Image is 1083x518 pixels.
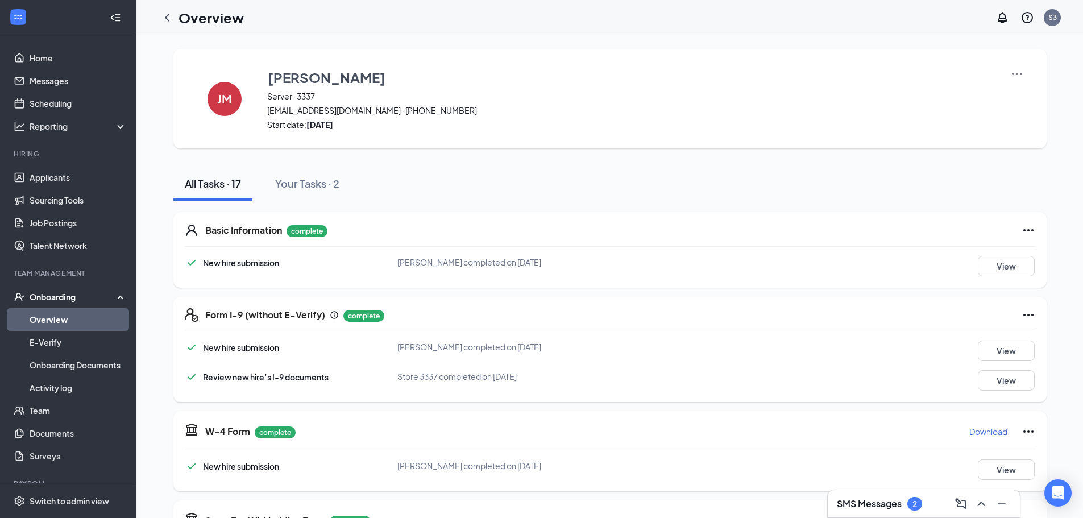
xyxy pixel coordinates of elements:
[30,354,127,376] a: Onboarding Documents
[14,291,25,302] svg: UserCheck
[1022,308,1035,322] svg: Ellipses
[205,425,250,438] h5: W-4 Form
[978,341,1035,361] button: View
[30,121,127,132] div: Reporting
[972,495,990,513] button: ChevronUp
[397,371,517,382] span: Store 3337 completed on [DATE]
[912,499,917,509] div: 2
[1048,13,1057,22] div: S3
[160,11,174,24] svg: ChevronLeft
[185,422,198,436] svg: TaxGovernmentIcon
[185,370,198,384] svg: Checkmark
[30,47,127,69] a: Home
[267,105,996,116] span: [EMAIL_ADDRESS][DOMAIN_NAME] · [PHONE_NUMBER]
[952,495,970,513] button: ComposeMessage
[30,69,127,92] a: Messages
[14,479,125,488] div: Payroll
[1044,479,1072,507] div: Open Intercom Messenger
[14,495,25,507] svg: Settings
[30,291,117,302] div: Onboarding
[995,11,1009,24] svg: Notifications
[205,224,282,237] h5: Basic Information
[196,67,253,130] button: JM
[995,497,1009,511] svg: Minimize
[14,121,25,132] svg: Analysis
[205,309,325,321] h5: Form I-9 (without E-Verify)
[110,12,121,23] svg: Collapse
[837,498,902,510] h3: SMS Messages
[30,399,127,422] a: Team
[255,426,296,438] p: complete
[287,225,327,237] p: complete
[179,8,244,27] h1: Overview
[330,310,339,320] svg: Info
[993,495,1011,513] button: Minimize
[1020,11,1034,24] svg: QuestionInfo
[185,256,198,270] svg: Checkmark
[267,90,996,102] span: Server · 3337
[978,370,1035,391] button: View
[13,11,24,23] svg: WorkstreamLogo
[30,422,127,445] a: Documents
[203,372,329,382] span: Review new hire’s I-9 documents
[1022,223,1035,237] svg: Ellipses
[954,497,968,511] svg: ComposeMessage
[30,166,127,189] a: Applicants
[185,459,198,473] svg: Checkmark
[14,268,125,278] div: Team Management
[203,461,279,471] span: New hire submission
[268,68,385,87] h3: [PERSON_NAME]
[30,445,127,467] a: Surveys
[185,223,198,237] svg: User
[343,310,384,322] p: complete
[306,119,333,130] strong: [DATE]
[1010,67,1024,81] img: More Actions
[30,495,109,507] div: Switch to admin view
[203,342,279,353] span: New hire submission
[978,459,1035,480] button: View
[185,176,241,190] div: All Tasks · 17
[30,308,127,331] a: Overview
[978,256,1035,276] button: View
[397,461,541,471] span: [PERSON_NAME] completed on [DATE]
[267,119,996,130] span: Start date:
[397,257,541,267] span: [PERSON_NAME] completed on [DATE]
[14,149,125,159] div: Hiring
[30,92,127,115] a: Scheduling
[974,497,988,511] svg: ChevronUp
[30,212,127,234] a: Job Postings
[30,376,127,399] a: Activity log
[185,341,198,354] svg: Checkmark
[30,331,127,354] a: E-Verify
[185,308,198,322] svg: FormI9EVerifyIcon
[217,95,231,103] h4: JM
[969,422,1008,441] button: Download
[397,342,541,352] span: [PERSON_NAME] completed on [DATE]
[1022,425,1035,438] svg: Ellipses
[30,234,127,257] a: Talent Network
[969,426,1007,437] p: Download
[30,189,127,212] a: Sourcing Tools
[267,67,996,88] button: [PERSON_NAME]
[203,258,279,268] span: New hire submission
[275,176,339,190] div: Your Tasks · 2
